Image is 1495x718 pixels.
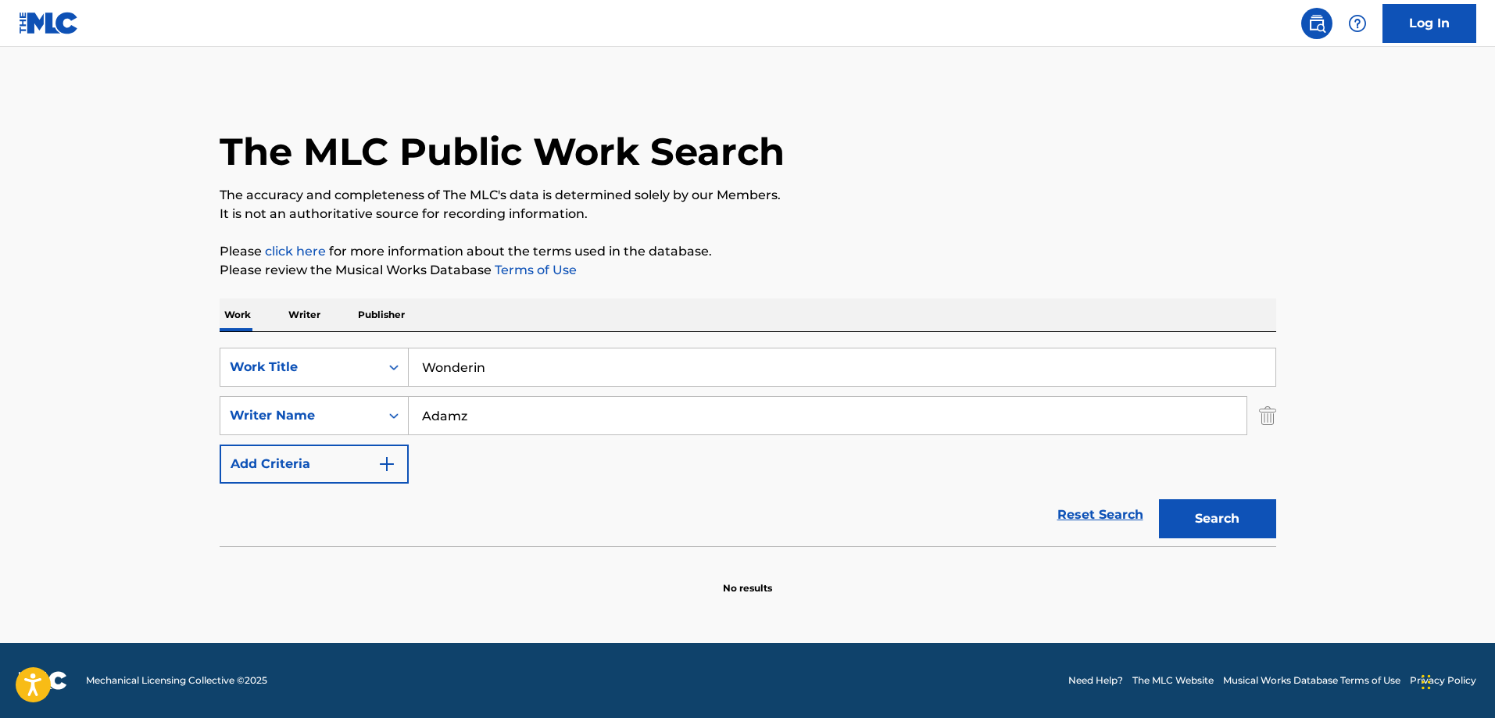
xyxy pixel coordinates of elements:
a: Terms of Use [492,263,577,277]
p: It is not an authoritative source for recording information. [220,205,1276,223]
img: 9d2ae6d4665cec9f34b9.svg [377,455,396,473]
a: click here [265,244,326,259]
img: search [1307,14,1326,33]
div: Help [1342,8,1373,39]
button: Add Criteria [220,445,409,484]
a: Public Search [1301,8,1332,39]
a: Reset Search [1050,498,1151,532]
p: Work [220,298,256,331]
div: Work Title [230,358,370,377]
h1: The MLC Public Work Search [220,128,785,175]
form: Search Form [220,348,1276,546]
p: Please for more information about the terms used in the database. [220,242,1276,261]
p: The accuracy and completeness of The MLC's data is determined solely by our Members. [220,186,1276,205]
p: No results [723,563,772,595]
img: Delete Criterion [1259,396,1276,435]
p: Publisher [353,298,410,331]
iframe: Chat Widget [1417,643,1495,718]
a: Musical Works Database Terms of Use [1223,673,1400,688]
img: MLC Logo [19,12,79,34]
a: Need Help? [1068,673,1123,688]
span: Mechanical Licensing Collective © 2025 [86,673,267,688]
img: logo [19,671,67,690]
a: Privacy Policy [1410,673,1476,688]
p: Please review the Musical Works Database [220,261,1276,280]
div: Writer Name [230,406,370,425]
div: Drag [1422,659,1431,705]
a: The MLC Website [1132,673,1214,688]
button: Search [1159,499,1276,538]
img: help [1348,14,1367,33]
p: Writer [284,298,325,331]
a: Log In [1382,4,1476,43]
